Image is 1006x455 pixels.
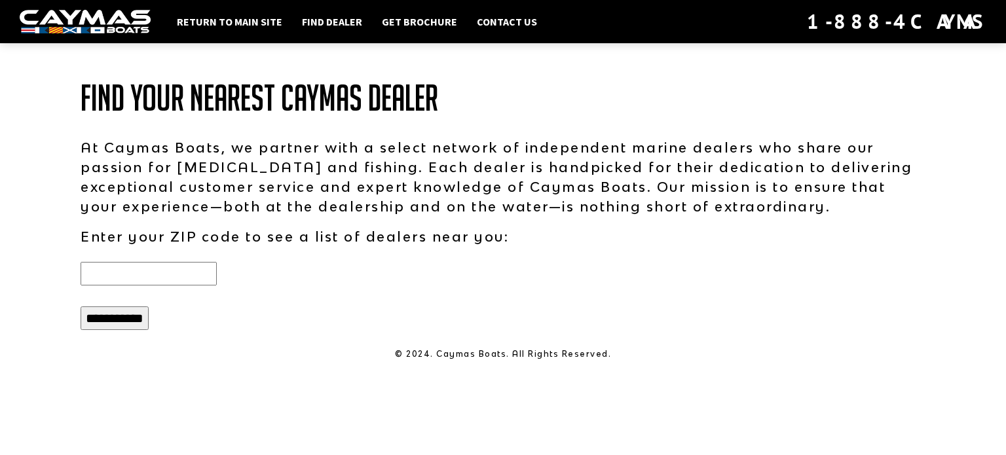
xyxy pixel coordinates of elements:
[81,137,925,216] p: At Caymas Boats, we partner with a select network of independent marine dealers who share our pas...
[170,13,289,30] a: Return to main site
[81,348,925,360] p: © 2024. Caymas Boats. All Rights Reserved.
[807,7,986,36] div: 1-888-4CAYMAS
[295,13,369,30] a: Find Dealer
[81,227,925,246] p: Enter your ZIP code to see a list of dealers near you:
[375,13,464,30] a: Get Brochure
[20,10,151,34] img: white-logo-c9c8dbefe5ff5ceceb0f0178aa75bf4bb51f6bca0971e226c86eb53dfe498488.png
[81,79,925,118] h1: Find Your Nearest Caymas Dealer
[470,13,544,30] a: Contact Us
